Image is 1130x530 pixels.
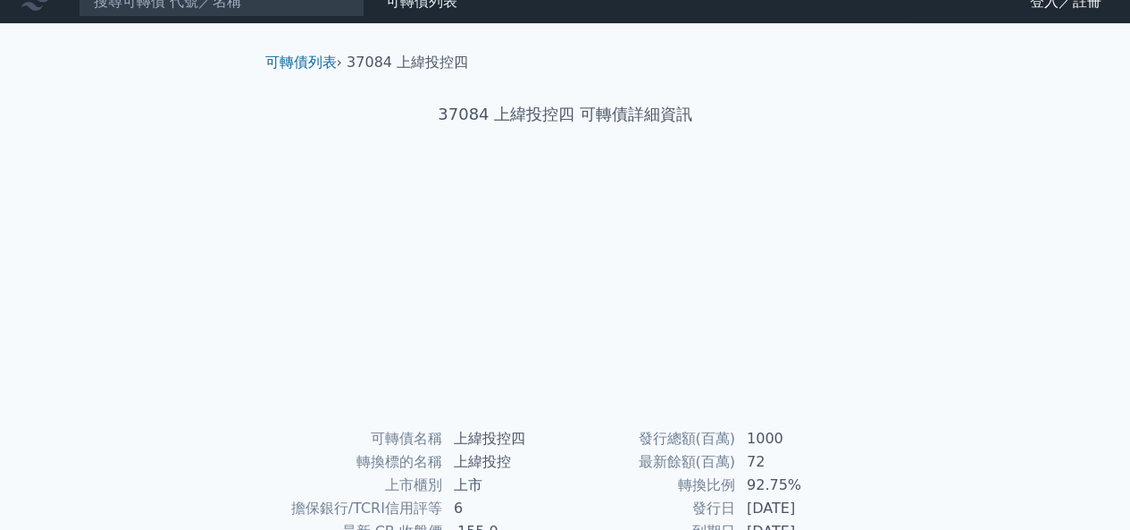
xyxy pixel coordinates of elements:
td: 轉換標的名稱 [272,450,443,474]
li: › [265,52,342,73]
td: 上市 [443,474,565,497]
td: 可轉債名稱 [272,427,443,450]
h1: 37084 上緯投控四 可轉債詳細資訊 [251,102,880,127]
td: 發行日 [565,497,736,520]
td: 發行總額(百萬) [565,427,736,450]
div: 聊天小工具 [1041,444,1130,530]
td: 72 [736,450,858,474]
td: 最新餘額(百萬) [565,450,736,474]
iframe: Chat Widget [1041,444,1130,530]
td: 1000 [736,427,858,450]
td: 擔保銀行/TCRI信用評等 [272,497,443,520]
td: 92.75% [736,474,858,497]
td: 上市櫃別 [272,474,443,497]
td: 上緯投控 [443,450,565,474]
a: 可轉債列表 [265,54,337,71]
td: [DATE] [736,497,858,520]
td: 6 [443,497,565,520]
li: 37084 上緯投控四 [347,52,468,73]
td: 上緯投控四 [443,427,565,450]
td: 轉換比例 [565,474,736,497]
